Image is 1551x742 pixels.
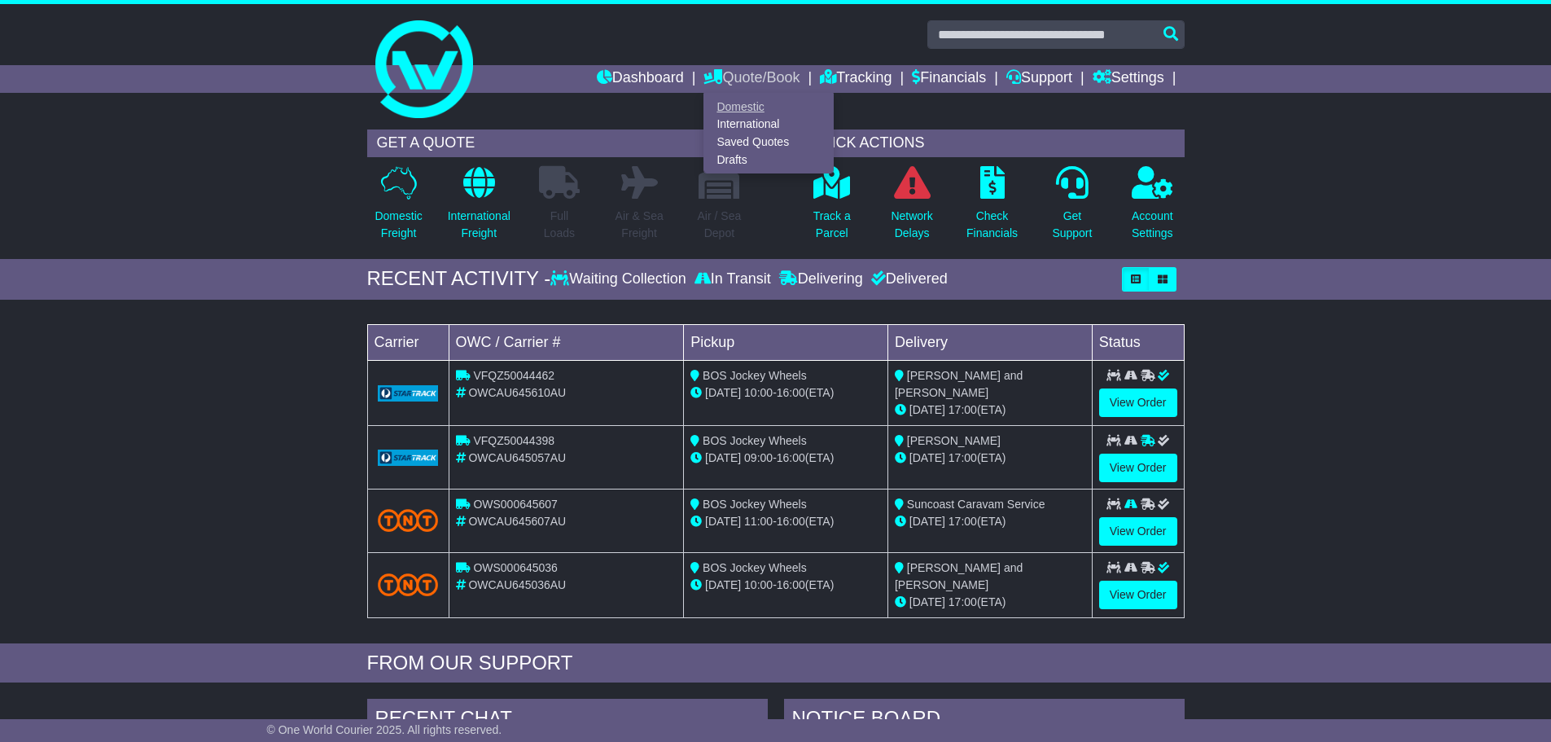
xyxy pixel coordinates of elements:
div: (ETA) [895,513,1085,530]
p: Check Financials [966,208,1018,242]
img: GetCarrierServiceLogo [378,450,439,466]
span: BOS Jockey Wheels [703,369,807,382]
td: OWC / Carrier # [449,324,684,360]
a: Track aParcel [813,165,852,251]
div: Delivered [867,270,948,288]
span: 16:00 [777,515,805,528]
span: 16:00 [777,386,805,399]
span: [DATE] [705,451,741,464]
a: Saved Quotes [704,134,833,151]
span: 17:00 [949,595,977,608]
div: (ETA) [895,450,1085,467]
p: Full Loads [539,208,580,242]
p: Network Delays [891,208,932,242]
span: [PERSON_NAME] [907,434,1001,447]
div: - (ETA) [690,577,881,594]
span: BOS Jockey Wheels [703,434,807,447]
span: 16:00 [777,451,805,464]
span: OWCAU645610AU [468,386,566,399]
div: FROM OUR SUPPORT [367,652,1185,675]
div: In Transit [690,270,775,288]
div: RECENT ACTIVITY - [367,267,551,291]
p: Domestic Freight [375,208,422,242]
div: GET A QUOTE [367,130,751,157]
div: Delivering [775,270,867,288]
div: (ETA) [895,594,1085,611]
span: [DATE] [705,578,741,591]
div: - (ETA) [690,513,881,530]
a: Dashboard [597,65,684,93]
a: International [704,116,833,134]
span: 17:00 [949,403,977,416]
p: Track a Parcel [813,208,851,242]
a: AccountSettings [1131,165,1174,251]
p: Air & Sea Freight [616,208,664,242]
span: OWCAU645036AU [468,578,566,591]
td: Carrier [367,324,449,360]
span: OWS000645607 [473,498,558,511]
a: Settings [1093,65,1164,93]
span: 10:00 [744,386,773,399]
div: Quote/Book [703,93,834,173]
div: Waiting Collection [550,270,690,288]
a: View Order [1099,517,1177,546]
span: 11:00 [744,515,773,528]
span: [DATE] [909,595,945,608]
p: Air / Sea Depot [698,208,742,242]
p: Account Settings [1132,208,1173,242]
a: Quote/Book [703,65,800,93]
img: GetCarrierServiceLogo [378,385,439,402]
span: VFQZ50044398 [473,434,554,447]
span: 17:00 [949,451,977,464]
span: 17:00 [949,515,977,528]
td: Pickup [684,324,888,360]
span: [DATE] [705,515,741,528]
a: View Order [1099,581,1177,609]
a: CheckFinancials [966,165,1019,251]
span: OWS000645036 [473,561,558,574]
p: Get Support [1052,208,1092,242]
span: [DATE] [909,451,945,464]
span: [DATE] [909,515,945,528]
a: Domestic [704,98,833,116]
span: Suncoast Caravam Service [907,498,1045,511]
a: InternationalFreight [447,165,511,251]
div: - (ETA) [690,384,881,402]
a: Tracking [820,65,892,93]
span: 10:00 [744,578,773,591]
span: OWCAU645057AU [468,451,566,464]
span: OWCAU645607AU [468,515,566,528]
span: [PERSON_NAME] and [PERSON_NAME] [895,561,1023,591]
div: - (ETA) [690,450,881,467]
img: TNT_Domestic.png [378,573,439,595]
a: View Order [1099,454,1177,482]
img: TNT_Domestic.png [378,509,439,531]
a: View Order [1099,389,1177,417]
div: QUICK ACTIONS [800,130,1185,157]
span: [DATE] [705,386,741,399]
a: DomesticFreight [374,165,423,251]
span: BOS Jockey Wheels [703,498,807,511]
p: International Freight [448,208,510,242]
a: GetSupport [1051,165,1093,251]
a: NetworkDelays [890,165,933,251]
a: Drafts [704,151,833,169]
a: Financials [912,65,986,93]
span: 09:00 [744,451,773,464]
span: 16:00 [777,578,805,591]
span: [PERSON_NAME] and [PERSON_NAME] [895,369,1023,399]
td: Delivery [887,324,1092,360]
span: BOS Jockey Wheels [703,561,807,574]
td: Status [1092,324,1184,360]
span: VFQZ50044462 [473,369,554,382]
div: (ETA) [895,402,1085,419]
span: © One World Courier 2025. All rights reserved. [267,723,502,736]
span: [DATE] [909,403,945,416]
a: Support [1006,65,1072,93]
